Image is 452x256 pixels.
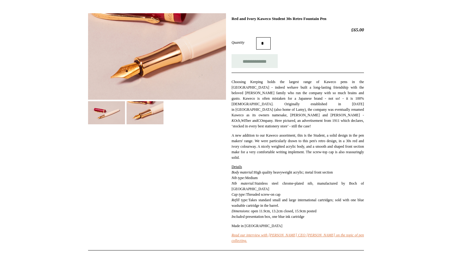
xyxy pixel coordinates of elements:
[232,118,364,128] span: mpany. Here pictured, an advertisement from 1911 which declares, ‘stocked in every best stationer...
[232,118,237,123] i: KO
[258,118,263,123] i: CO
[232,223,364,229] p: Made in [GEOGRAPHIC_DATA]
[254,170,333,174] span: High quality heavyweight acrylic; metal front section
[232,214,246,219] em: Included:
[232,165,242,169] span: Details
[249,209,317,213] span: : open 11.9cm, 13.2cm closed, 15.9cm posted
[237,118,241,123] span: ch,
[232,181,255,186] em: Nib material:
[232,85,364,117] span: have built a long-lasting friendship with the beloved [PERSON_NAME] family who run the company wi...
[232,27,364,33] h2: £65.00
[241,118,246,123] i: WE
[232,133,364,160] p: A new addition to our Kaweco assortment, this is the Student, a solid design in the pen makers' r...
[232,209,249,213] em: Dimensions
[232,40,256,45] label: Quantity
[232,164,364,219] p: Medium presentation box, one blue ink cartridge
[232,176,245,180] i: Nib type:
[232,233,364,243] a: Read our interview with [PERSON_NAME] CEO [PERSON_NAME] on the topic of pen collecting.
[232,80,364,90] span: Choosing Keeping holds the largest range of Kaweco pens in the [GEOGRAPHIC_DATA] - indeed we
[232,198,248,202] em: Refill type:
[232,192,246,197] em: Cap type:
[88,101,125,124] img: Red and Ivory Kaweco Student 30s Retro Fountain Pen
[232,181,364,191] span: Stainless steel chrome-plated nib, manufactured by Boch of [GEOGRAPHIC_DATA]
[246,192,280,197] span: Threaded screw-on cap
[127,101,163,124] img: Red and Ivory Kaweco Student 30s Retro Fountain Pen
[232,198,364,208] span: Takes standard small and large international cartridges; sold with one blue washable cartridge in...
[232,16,364,21] h1: Red and Ivory Kaweco Student 30s Retro Fountain Pen
[232,170,254,174] em: Body material:
[246,118,258,123] span: ber and
[88,13,226,100] img: Red and Ivory Kaweco Student 30s Retro Fountain Pen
